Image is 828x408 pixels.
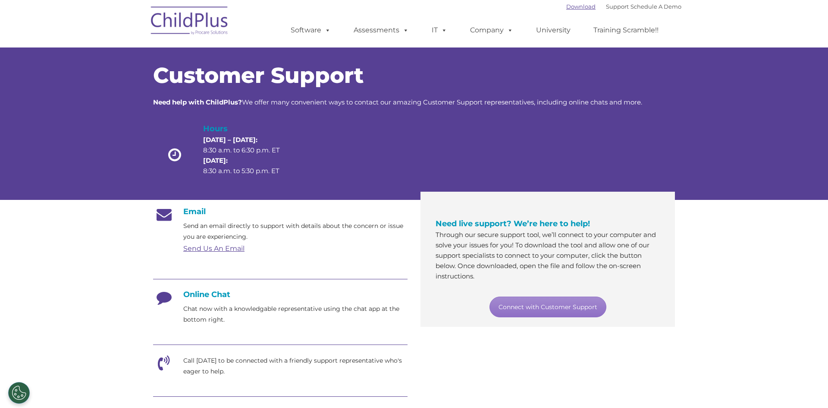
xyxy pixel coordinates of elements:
strong: [DATE] – [DATE]: [203,136,257,144]
a: Support [606,3,629,10]
a: Software [282,22,339,39]
p: Chat now with a knowledgable representative using the chat app at the bottom right. [183,304,408,325]
a: Company [461,22,522,39]
button: Cookies Settings [8,382,30,404]
h4: Hours [203,123,295,135]
h4: Email [153,207,408,216]
p: Call [DATE] to be connected with a friendly support representative who's eager to help. [183,355,408,377]
a: IT [423,22,456,39]
a: Connect with Customer Support [489,297,606,317]
strong: Need help with ChildPlus? [153,98,242,106]
span: Customer Support [153,62,364,89]
span: Need live support? We’re here to help! [436,219,590,228]
a: University [527,22,579,39]
a: Schedule A Demo [630,3,681,10]
p: Through our secure support tool, we’ll connect to your computer and solve your issues for you! To... [436,230,660,281]
a: Assessments [345,22,417,39]
span: We offer many convenient ways to contact our amazing Customer Support representatives, including ... [153,98,642,106]
p: Send an email directly to support with details about the concern or issue you are experiencing. [183,221,408,242]
img: ChildPlus by Procare Solutions [147,0,233,44]
font: | [566,3,681,10]
a: Training Scramble!! [585,22,667,39]
h4: Online Chat [153,290,408,299]
a: Download [566,3,596,10]
strong: [DATE]: [203,156,228,164]
p: 8:30 a.m. to 6:30 p.m. ET 8:30 a.m. to 5:30 p.m. ET [203,135,295,176]
a: Send Us An Email [183,244,245,253]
